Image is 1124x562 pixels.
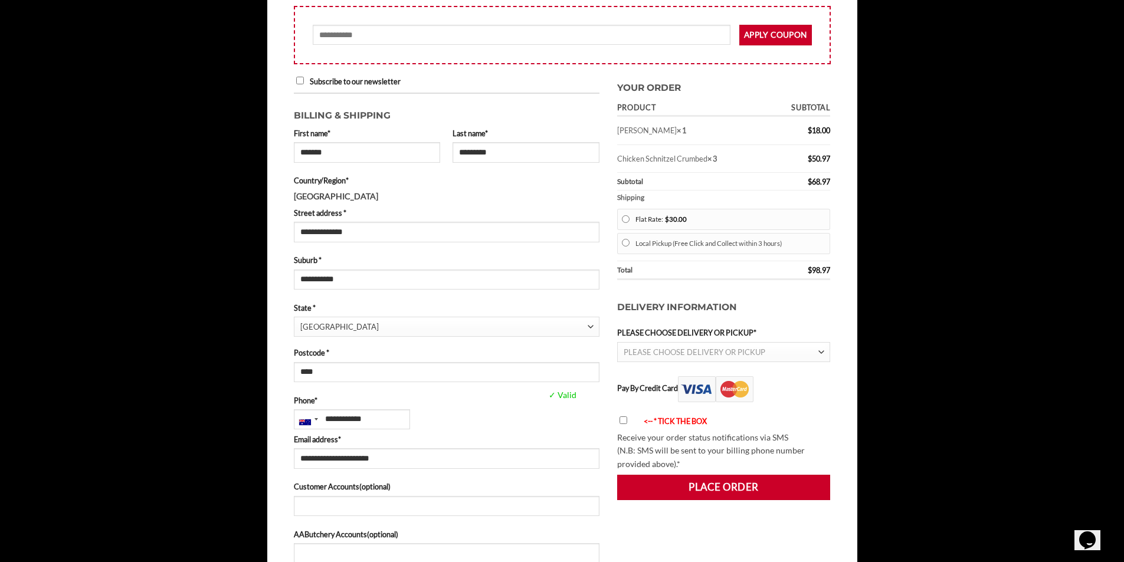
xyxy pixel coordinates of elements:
[617,117,768,144] td: [PERSON_NAME]
[294,103,599,123] h3: Billing & Shipping
[808,154,812,163] span: $
[808,154,830,163] bdi: 50.97
[294,347,599,359] label: Postcode
[294,302,599,314] label: State
[294,317,599,337] span: State
[294,481,599,492] label: Customer Accounts
[294,191,378,201] strong: [GEOGRAPHIC_DATA]
[739,25,812,45] button: Apply coupon
[296,77,304,84] input: Subscribe to our newsletter
[617,145,768,173] td: Chicken Schnitzel Crumbed
[1074,515,1112,550] iframe: chat widget
[367,530,398,539] span: (optional)
[294,528,599,540] label: AAButchery Accounts
[644,416,707,426] font: <-- * TICK THE BOX
[678,376,753,402] img: Pay By Credit Card
[617,100,768,117] th: Product
[617,190,831,205] th: Shipping
[677,126,686,135] strong: × 1
[617,383,753,393] label: Pay By Credit Card
[617,75,831,96] h3: Your order
[453,127,599,139] label: Last name
[617,431,831,471] p: Receive your order status notifications via SMS (N.B: SMS will be sent to your billing phone numb...
[294,254,599,266] label: Suburb
[808,126,830,135] bdi: 18.00
[294,175,599,186] label: Country/Region
[808,177,830,186] bdi: 68.97
[617,327,831,338] label: PLEASE CHOOSE DELIVERY OR PICKUP
[665,215,687,223] bdi: 30.00
[310,77,401,86] span: Subscribe to our newsletter
[808,265,830,275] bdi: 98.97
[617,261,768,280] th: Total
[294,433,599,445] label: Email address
[707,154,717,163] strong: × 3
[635,236,825,251] label: Local Pickup (Free Click and Collect within 3 hours)
[359,482,391,491] span: (optional)
[617,475,831,499] button: Place order
[617,288,831,327] h3: Delivery Information
[294,127,441,139] label: First name
[624,347,765,357] span: PLEASE CHOOSE DELIVERY OR PICKUP
[620,416,627,424] input: <-- * TICK THE BOX
[300,317,588,337] span: New South Wales
[665,215,669,223] span: $
[546,389,662,402] span: ✓ Valid
[294,207,599,219] label: Street address
[768,100,831,117] th: Subtotal
[294,395,599,406] label: Phone
[808,126,812,135] span: $
[617,173,768,190] th: Subtotal
[294,410,322,429] div: Australia: +61
[808,265,812,275] span: $
[633,418,644,426] img: arrow-blink.gif
[635,212,825,227] label: Flat Rate:
[808,177,812,186] span: $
